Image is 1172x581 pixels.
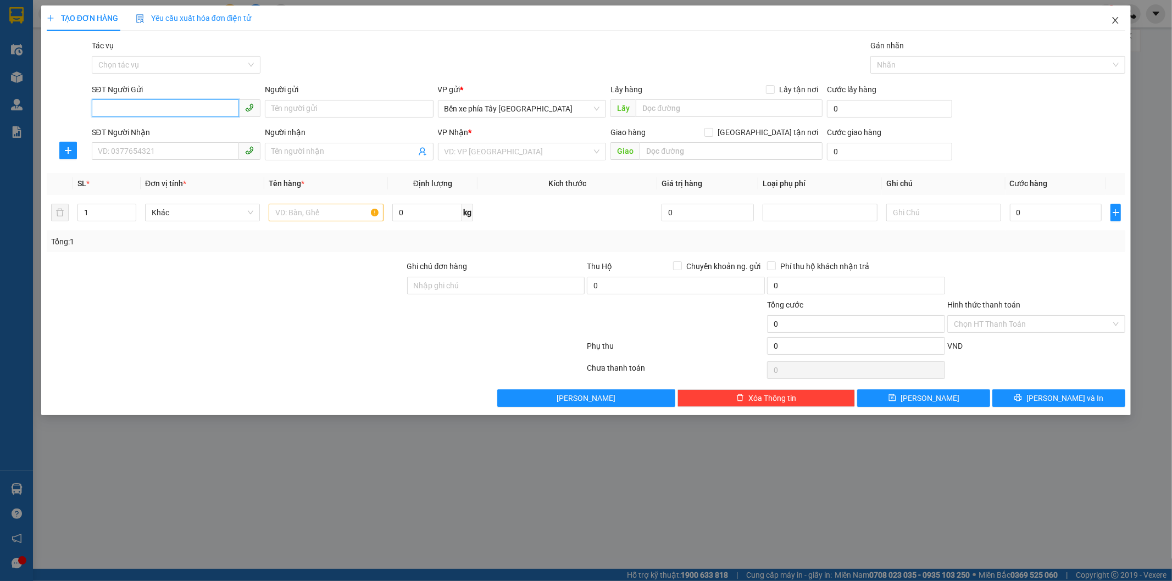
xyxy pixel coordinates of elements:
th: Ghi chú [882,173,1006,194]
th: Loại phụ phí [758,173,882,194]
label: Hình thức thanh toán [947,300,1020,309]
img: icon [136,14,145,23]
div: Người nhận [265,126,434,138]
span: phone [245,103,254,112]
label: Cước giao hàng [827,128,881,137]
div: Chưa thanh toán [586,362,766,381]
span: Phí thu hộ khách nhận trả [776,260,874,272]
span: [PERSON_NAME] [901,392,959,404]
span: kg [462,204,473,221]
span: Kích thước [548,179,586,188]
button: [PERSON_NAME] [497,389,675,407]
span: Tên hàng [269,179,304,188]
label: Cước lấy hàng [827,85,876,94]
input: 0 [662,204,754,221]
div: SĐT Người Nhận [92,126,260,138]
label: Ghi chú đơn hàng [407,262,468,271]
span: Giao [610,142,640,160]
span: Định lượng [413,179,452,188]
span: printer [1014,394,1022,403]
span: Đơn vị tính [145,179,186,188]
span: plus [60,146,76,155]
input: VD: Bàn, Ghế [269,204,384,221]
button: delete [51,204,69,221]
input: Dọc đường [640,142,823,160]
span: TẠO ĐƠN HÀNG [47,14,118,23]
span: Giá trị hàng [662,179,702,188]
span: close [1111,16,1120,25]
span: Yêu cầu xuất hóa đơn điện tử [136,14,252,23]
span: Chuyển khoản ng. gửi [682,260,765,272]
button: printer[PERSON_NAME] và In [992,389,1125,407]
input: Dọc đường [636,99,823,117]
span: Cước hàng [1010,179,1048,188]
span: user-add [418,147,427,156]
span: Giao hàng [610,128,646,137]
button: plus [59,142,77,159]
span: phone [245,146,254,155]
input: Cước lấy hàng [827,100,952,118]
span: Khác [152,204,253,221]
span: Tổng cước [767,300,803,309]
span: VND [947,342,963,350]
input: Ghi chú đơn hàng [407,277,585,294]
span: SL [77,179,86,188]
span: Lấy hàng [610,85,642,94]
span: save [888,394,896,403]
span: Lấy tận nơi [775,83,823,96]
span: plus [47,14,54,22]
button: plus [1110,204,1121,221]
div: Người gửi [265,83,434,96]
span: [PERSON_NAME] và In [1026,392,1103,404]
input: Ghi Chú [886,204,1001,221]
span: Xóa Thông tin [748,392,796,404]
span: Bến xe phía Tây Thanh Hóa [445,100,600,117]
label: Gán nhãn [870,41,904,50]
span: Lấy [610,99,636,117]
div: VP gửi [438,83,607,96]
span: VP Nhận [438,128,469,137]
span: plus [1111,208,1120,217]
button: deleteXóa Thông tin [677,389,856,407]
button: Close [1100,5,1131,36]
label: Tác vụ [92,41,114,50]
div: Phụ thu [586,340,766,359]
span: [GEOGRAPHIC_DATA] tận nơi [713,126,823,138]
input: Cước giao hàng [827,143,952,160]
span: Thu Hộ [587,262,612,271]
div: SĐT Người Gửi [92,83,260,96]
span: [PERSON_NAME] [557,392,615,404]
div: Tổng: 1 [51,236,452,248]
button: save[PERSON_NAME] [857,389,990,407]
span: delete [736,394,744,403]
